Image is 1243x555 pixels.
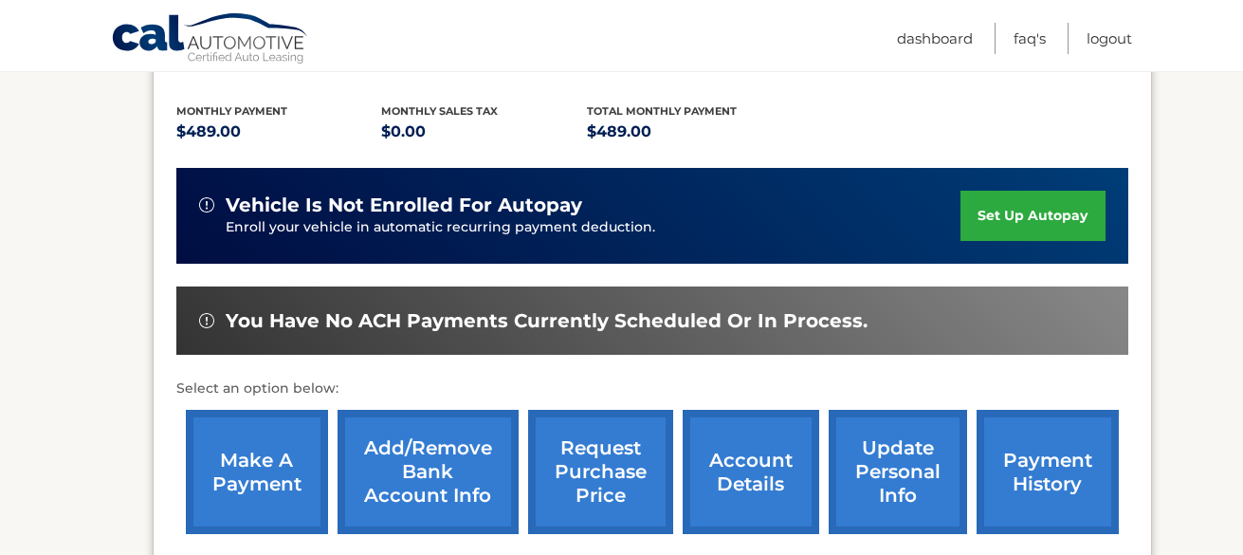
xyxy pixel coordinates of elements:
[226,309,868,333] span: You have no ACH payments currently scheduled or in process.
[199,197,214,213] img: alert-white.svg
[176,378,1128,400] p: Select an option below:
[587,104,737,118] span: Total Monthly Payment
[381,119,587,145] p: $0.00
[1014,23,1046,54] a: FAQ's
[111,12,310,67] a: Cal Automotive
[199,313,214,328] img: alert-white.svg
[176,104,287,118] span: Monthly Payment
[829,410,967,534] a: update personal info
[528,410,673,534] a: request purchase price
[960,191,1105,241] a: set up autopay
[683,410,819,534] a: account details
[977,410,1119,534] a: payment history
[226,194,582,217] span: vehicle is not enrolled for autopay
[1087,23,1132,54] a: Logout
[338,410,519,534] a: Add/Remove bank account info
[186,410,328,534] a: make a payment
[381,104,498,118] span: Monthly sales Tax
[587,119,793,145] p: $489.00
[226,217,961,238] p: Enroll your vehicle in automatic recurring payment deduction.
[176,119,382,145] p: $489.00
[897,23,973,54] a: Dashboard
